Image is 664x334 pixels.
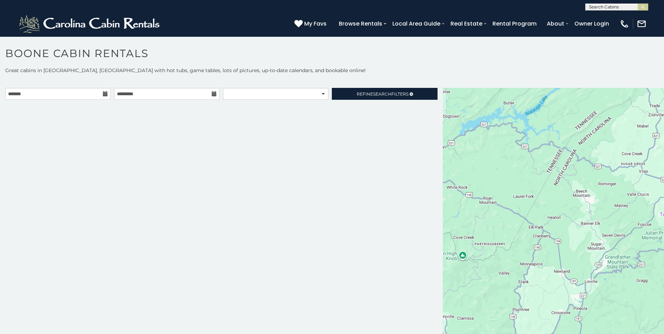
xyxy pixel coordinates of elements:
img: White-1-2.png [18,13,163,34]
img: mail-regular-white.png [637,19,646,29]
a: Owner Login [571,18,613,30]
span: Search [373,91,391,97]
a: About [543,18,568,30]
a: RefineSearchFilters [332,88,437,100]
a: Real Estate [447,18,486,30]
a: Local Area Guide [389,18,444,30]
span: Refine Filters [357,91,408,97]
img: phone-regular-white.png [620,19,629,29]
a: Browse Rentals [335,18,386,30]
span: My Favs [304,19,327,28]
a: My Favs [294,19,328,28]
a: Rental Program [489,18,540,30]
